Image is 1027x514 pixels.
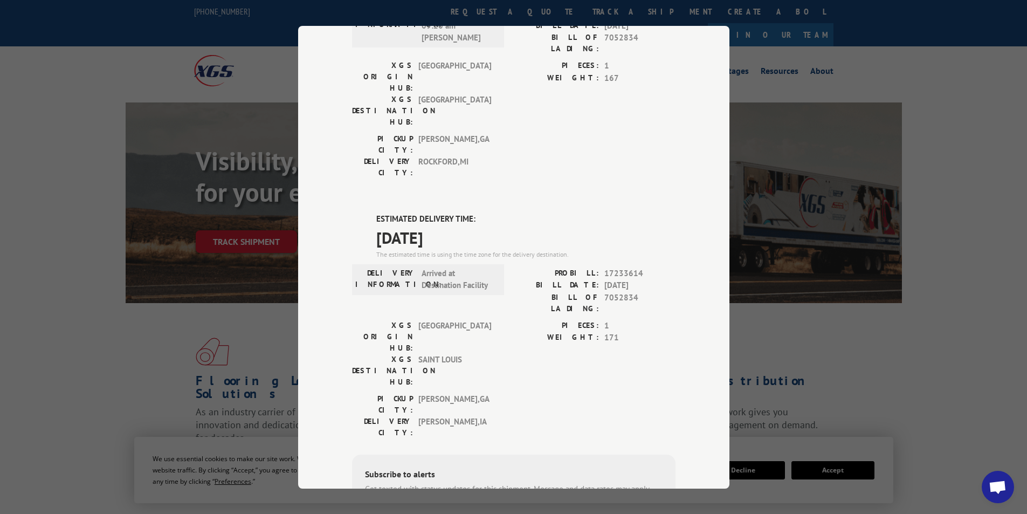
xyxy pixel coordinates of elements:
label: PIECES: [514,60,599,72]
span: [PERSON_NAME] , GA [418,393,491,415]
span: [DATE] [604,279,676,292]
label: DELIVERY CITY: [352,156,413,179]
label: XGS ORIGIN HUB: [352,60,413,94]
label: PIECES: [514,319,599,332]
label: DELIVERY INFORMATION: [355,8,416,44]
div: Subscribe to alerts [365,467,663,483]
span: [GEOGRAPHIC_DATA] [418,94,491,128]
span: 167 [604,72,676,84]
label: PICKUP CITY: [352,133,413,156]
label: PROBILL: [514,267,599,279]
span: [DATE] 09:20 am [PERSON_NAME] [422,8,494,44]
span: ROCKFORD , MI [418,156,491,179]
label: BILL DATE: [514,279,599,292]
span: 7052834 [604,32,676,54]
div: Open chat [982,471,1014,503]
span: 1 [604,60,676,72]
label: DELIVERY CITY: [352,415,413,438]
span: 7052834 [604,291,676,314]
span: 17233614 [604,267,676,279]
label: DELIVERY INFORMATION: [355,267,416,291]
div: Get texted with status updates for this shipment. Message and data rates may apply. Message frequ... [365,483,663,507]
span: [PERSON_NAME] , IA [418,415,491,438]
span: [PERSON_NAME] , GA [418,133,491,156]
label: XGS DESTINATION HUB: [352,353,413,387]
div: The estimated time is using the time zone for the delivery destination. [376,249,676,259]
span: [DATE] [604,19,676,32]
span: Arrived at Destination Facility [422,267,494,291]
label: BILL OF LADING: [514,32,599,54]
label: WEIGHT: [514,72,599,84]
span: [GEOGRAPHIC_DATA] [418,60,491,94]
span: SAINT LOUIS [418,353,491,387]
label: BILL DATE: [514,19,599,32]
span: [GEOGRAPHIC_DATA] [418,319,491,353]
label: XGS DESTINATION HUB: [352,94,413,128]
span: 1 [604,319,676,332]
label: WEIGHT: [514,332,599,344]
label: PICKUP CITY: [352,393,413,415]
span: 171 [604,332,676,344]
label: BILL OF LADING: [514,291,599,314]
label: XGS ORIGIN HUB: [352,319,413,353]
label: ESTIMATED DELIVERY TIME: [376,213,676,225]
span: [DATE] [376,225,676,249]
